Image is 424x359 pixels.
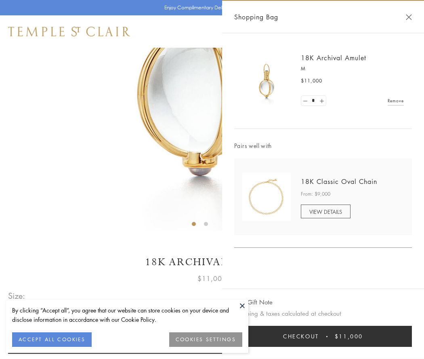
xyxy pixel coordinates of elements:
[301,96,309,106] a: Set quantity to 0
[388,96,404,105] a: Remove
[283,332,319,341] span: Checkout
[234,297,273,307] button: Add Gift Note
[301,53,366,62] a: 18K Archival Amulet
[301,205,351,218] a: VIEW DETAILS
[234,12,278,22] span: Shopping Bag
[242,173,291,221] img: N88865-OV18
[309,208,342,215] span: VIEW DETAILS
[301,77,322,85] span: $11,000
[242,57,291,105] img: 18K Archival Amulet
[164,4,256,12] p: Enjoy Complimentary Delivery & Returns
[169,332,242,347] button: COOKIES SETTINGS
[8,27,130,36] img: Temple St. Clair
[234,326,412,347] button: Checkout $11,000
[197,273,227,284] span: $11,000
[301,65,404,73] p: M
[335,332,363,341] span: $11,000
[317,96,325,106] a: Set quantity to 2
[301,177,377,186] a: 18K Classic Oval Chain
[12,306,242,324] div: By clicking “Accept all”, you agree that our website can store cookies on your device and disclos...
[8,255,416,269] h1: 18K Archival Amulet
[301,190,330,198] span: From: $9,000
[234,308,412,319] p: Shipping & taxes calculated at checkout
[12,332,92,347] button: ACCEPT ALL COOKIES
[8,289,26,302] span: Size:
[234,141,412,150] span: Pairs well with
[406,14,412,20] button: Close Shopping Bag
